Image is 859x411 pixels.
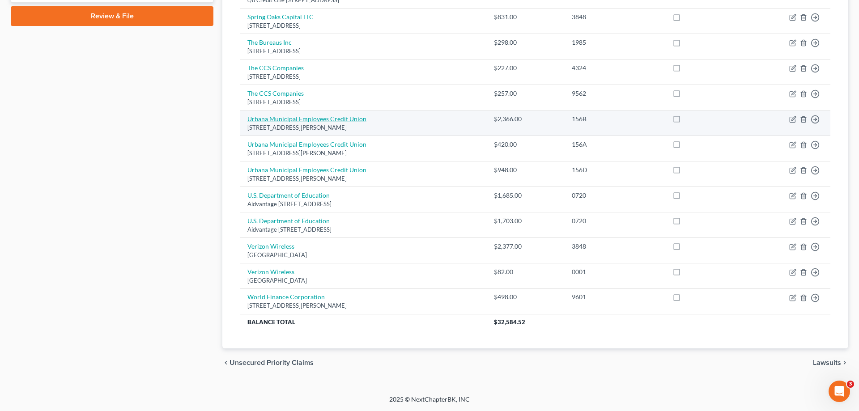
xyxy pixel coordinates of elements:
div: [STREET_ADDRESS] [247,47,480,55]
a: Urbana Municipal Employees Credit Union [247,140,366,148]
div: [STREET_ADDRESS][PERSON_NAME] [247,123,480,132]
span: Lawsuits [813,359,841,366]
a: Verizon Wireless [247,268,294,275]
div: 2025 © NextChapterBK, INC [174,395,685,411]
a: U.S. Department of Education [247,217,330,225]
a: World Finance Corporation [247,293,325,301]
a: The Bureaus Inc [247,38,292,46]
a: Urbana Municipal Employees Credit Union [247,115,366,123]
div: $948.00 [494,165,557,174]
div: [STREET_ADDRESS][PERSON_NAME] [247,149,480,157]
span: Unsecured Priority Claims [230,359,314,366]
div: $498.00 [494,292,557,301]
th: Balance Total [240,314,487,330]
div: [STREET_ADDRESS] [247,21,480,30]
div: $82.00 [494,267,557,276]
div: 156A [572,140,658,149]
div: 156B [572,114,658,123]
div: $831.00 [494,13,557,21]
div: $2,377.00 [494,242,557,251]
i: chevron_right [841,359,848,366]
div: 0720 [572,191,658,200]
div: $257.00 [494,89,557,98]
div: 9562 [572,89,658,98]
div: 156D [572,165,658,174]
div: Aidvantage [STREET_ADDRESS] [247,200,480,208]
div: $227.00 [494,64,557,72]
div: [GEOGRAPHIC_DATA] [247,276,480,285]
span: 3 [847,381,854,388]
div: $1,703.00 [494,216,557,225]
button: chevron_left Unsecured Priority Claims [222,359,314,366]
div: 0720 [572,216,658,225]
div: [STREET_ADDRESS][PERSON_NAME] [247,301,480,310]
a: The CCS Companies [247,89,304,97]
div: $298.00 [494,38,557,47]
div: Aidvantage [STREET_ADDRESS] [247,225,480,234]
div: [GEOGRAPHIC_DATA] [247,251,480,259]
a: The CCS Companies [247,64,304,72]
a: Urbana Municipal Employees Credit Union [247,166,366,174]
div: 0001 [572,267,658,276]
div: 4324 [572,64,658,72]
a: Review & File [11,6,213,26]
div: 3848 [572,13,658,21]
iframe: Intercom live chat [829,381,850,402]
span: $32,584.52 [494,318,525,326]
a: U.S. Department of Education [247,191,330,199]
div: 1985 [572,38,658,47]
i: chevron_left [222,359,230,366]
div: $2,366.00 [494,114,557,123]
div: $1,685.00 [494,191,557,200]
div: 9601 [572,292,658,301]
a: Verizon Wireless [247,242,294,250]
div: [STREET_ADDRESS] [247,72,480,81]
a: Spring Oaks Capital LLC [247,13,314,21]
div: [STREET_ADDRESS][PERSON_NAME] [247,174,480,183]
button: Lawsuits chevron_right [813,359,848,366]
div: $420.00 [494,140,557,149]
div: 3848 [572,242,658,251]
div: [STREET_ADDRESS] [247,98,480,106]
